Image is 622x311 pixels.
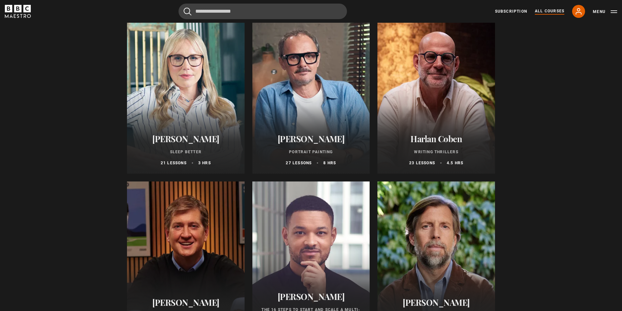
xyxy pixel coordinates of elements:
[385,149,487,155] p: Writing Thrillers
[135,134,237,144] h2: [PERSON_NAME]
[198,160,211,166] p: 3 hrs
[260,134,362,144] h2: [PERSON_NAME]
[377,18,495,174] a: Harlan Coben Writing Thrillers 23 lessons 4.5 hrs
[127,18,245,174] a: [PERSON_NAME] Sleep Better 21 lessons 3 hrs
[286,160,312,166] p: 27 lessons
[179,4,347,19] input: Search
[535,8,564,15] a: All Courses
[260,149,362,155] p: Portrait Painting
[385,134,487,144] h2: Harlan Coben
[184,7,191,16] button: Submit the search query
[252,18,370,174] a: [PERSON_NAME] Portrait Painting 27 lessons 8 hrs
[260,292,362,302] h2: [PERSON_NAME]
[161,160,187,166] p: 21 lessons
[135,149,237,155] p: Sleep Better
[385,297,487,307] h2: [PERSON_NAME]
[135,297,237,307] h2: [PERSON_NAME]
[323,160,336,166] p: 8 hrs
[447,160,463,166] p: 4.5 hrs
[495,8,527,14] a: Subscription
[593,8,617,15] button: Toggle navigation
[5,5,31,18] svg: BBC Maestro
[409,160,435,166] p: 23 lessons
